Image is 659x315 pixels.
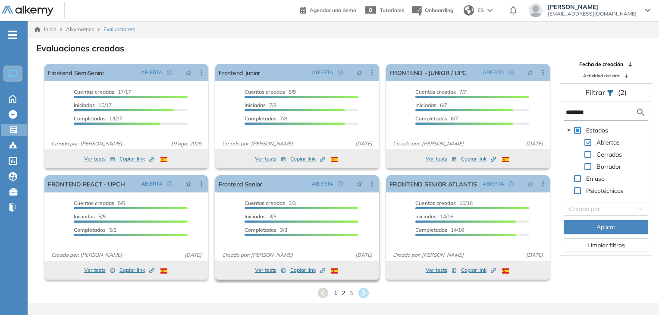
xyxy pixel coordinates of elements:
[483,69,504,76] span: ABIERTA
[567,128,571,132] span: caret-down
[74,88,114,95] span: Cuentas creadas
[461,154,496,164] button: Copiar link
[415,227,464,233] span: 14/16
[618,87,627,98] span: (2)
[426,265,457,275] button: Ver tests
[338,70,343,75] span: check-circle
[426,154,457,164] button: Ver tests
[167,70,172,75] span: check-circle
[586,175,605,183] span: En uso
[219,175,262,192] a: Frontend Senior
[415,213,453,220] span: 14/16
[245,115,287,122] span: 7/8
[349,289,353,298] span: 3
[181,251,205,259] span: [DATE]
[35,25,56,33] a: Inicio
[310,7,356,13] span: Agendar una demo
[36,43,124,54] h3: Evaluaciones creadas
[74,213,95,220] span: Iniciadas
[255,154,286,164] button: Ver tests
[185,69,191,76] span: pushpin
[352,140,376,148] span: [DATE]
[160,268,167,274] img: ESP
[342,289,345,298] span: 2
[74,213,106,220] span: 5/5
[74,200,114,206] span: Cuentas creadas
[334,289,337,298] span: 1
[584,186,625,196] span: Psicotécnicos
[300,4,356,15] a: Agendar una demo
[8,34,17,36] i: -
[48,140,126,148] span: Creado por: [PERSON_NAME]
[415,115,458,122] span: 6/7
[167,181,172,186] span: check-circle
[527,69,533,76] span: pushpin
[415,88,456,95] span: Cuentas creadas
[487,9,493,12] img: arrow
[548,3,637,10] span: [PERSON_NAME]
[219,64,260,81] a: Frontend Junior
[461,155,496,163] span: Copiar link
[596,151,622,158] span: Cerradas
[636,107,646,118] img: search icon
[179,177,198,191] button: pushpin
[523,140,546,148] span: [DATE]
[48,64,104,81] a: Frontend SemiSenior
[74,102,95,108] span: Iniciadas
[564,220,648,234] button: Aplicar
[160,157,167,162] img: ESP
[331,157,338,162] img: ESP
[141,180,163,188] span: ABIERTA
[219,140,296,148] span: Creado por: [PERSON_NAME]
[74,88,131,95] span: 17/17
[356,180,362,187] span: pushpin
[179,66,198,79] button: pushpin
[527,180,533,187] span: pushpin
[312,180,333,188] span: ABIERTA
[312,69,333,76] span: ABIERTA
[2,6,53,16] img: Logo
[586,187,624,195] span: Psicotécnicos
[477,6,484,14] span: ES
[290,265,325,275] button: Copiar link
[508,181,514,186] span: check-circle
[74,227,106,233] span: Completados
[352,251,376,259] span: [DATE]
[548,10,637,17] span: [EMAIL_ADDRESS][DOMAIN_NAME]
[331,268,338,274] img: ESP
[564,238,648,252] button: Limpiar filtros
[389,140,467,148] span: Creado por: [PERSON_NAME]
[415,102,436,108] span: Iniciadas
[596,139,620,146] span: Abiertas
[415,102,447,108] span: 6/7
[595,149,624,160] span: Cerradas
[584,125,610,135] span: Estados
[245,213,276,220] span: 3/3
[245,115,276,122] span: Completados
[464,5,474,16] img: world
[290,266,325,274] span: Copiar link
[508,70,514,75] span: check-circle
[415,213,436,220] span: Iniciadas
[595,137,621,148] span: Abiertas
[350,66,369,79] button: pushpin
[74,227,116,233] span: 5/5
[245,213,266,220] span: Iniciadas
[245,227,287,233] span: 3/3
[245,102,276,108] span: 7/8
[415,200,456,206] span: Cuentas creadas
[415,88,467,95] span: 7/7
[119,154,154,164] button: Copiar link
[415,227,447,233] span: Completados
[66,26,94,32] span: Alkymetrics
[389,175,477,192] a: FRONTEND SENIOR ATLANTIS
[74,115,122,122] span: 13/17
[502,157,509,162] img: ESP
[185,180,191,187] span: pushpin
[119,155,154,163] span: Copiar link
[48,251,126,259] span: Creado por: [PERSON_NAME]
[461,265,496,275] button: Copiar link
[219,251,296,259] span: Creado por: [PERSON_NAME]
[245,88,285,95] span: Cuentas creadas
[74,200,125,206] span: 5/5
